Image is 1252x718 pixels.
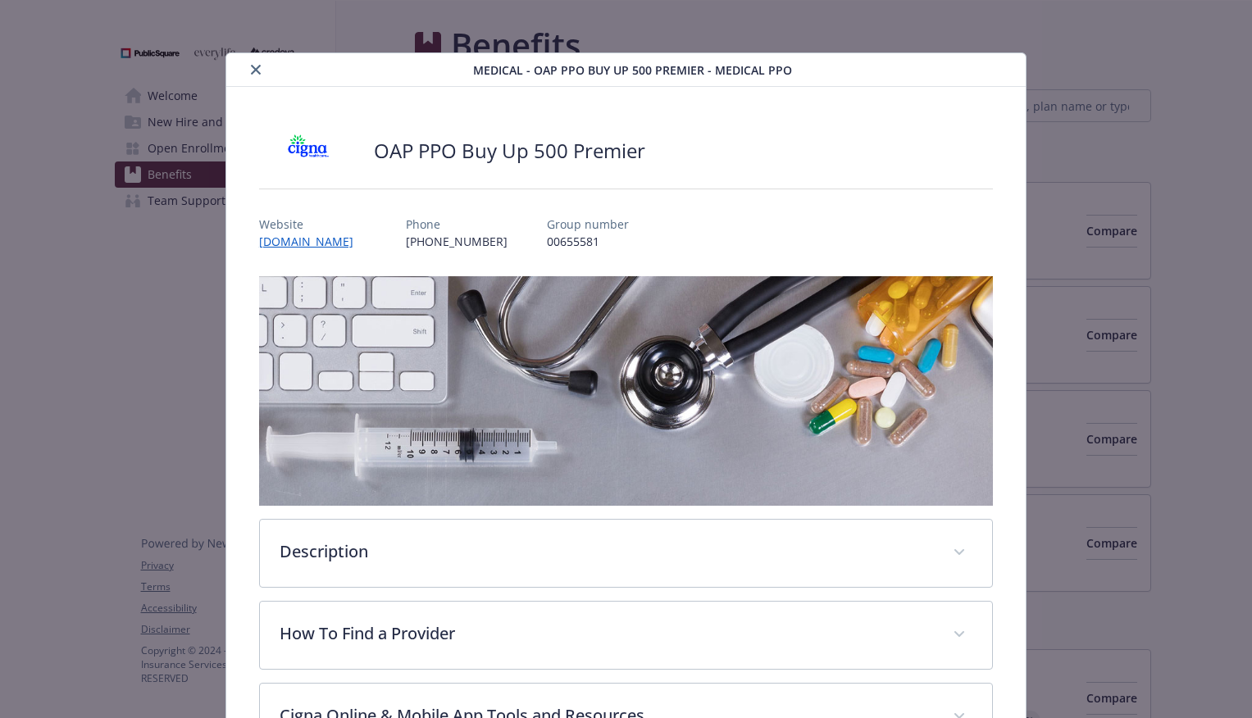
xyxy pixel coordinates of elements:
[374,137,645,165] h2: OAP PPO Buy Up 500 Premier
[406,216,508,233] p: Phone
[259,216,366,233] p: Website
[280,539,933,564] p: Description
[259,234,366,249] a: [DOMAIN_NAME]
[260,520,992,587] div: Description
[547,233,629,250] p: 00655581
[547,216,629,233] p: Group number
[280,621,933,646] p: How To Find a Provider
[259,276,993,506] img: banner
[260,602,992,669] div: How To Find a Provider
[406,233,508,250] p: [PHONE_NUMBER]
[259,126,357,175] img: CIGNA
[473,61,792,79] span: Medical - OAP PPO Buy Up 500 Premier - Medical PPO
[246,60,266,80] button: close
